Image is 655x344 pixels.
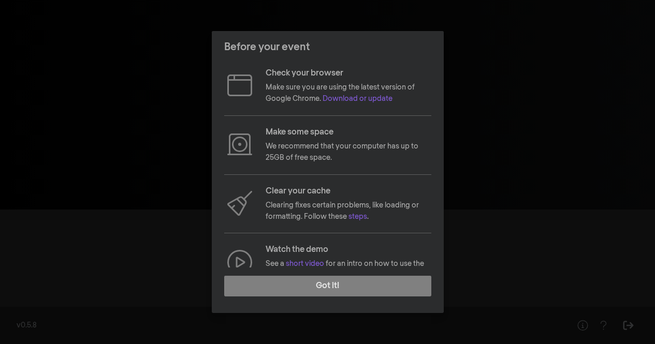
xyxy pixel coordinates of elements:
[266,258,431,281] p: See a for an intro on how to use the Kinema Offline Player.
[286,260,324,267] a: short video
[266,141,431,164] p: We recommend that your computer has up to 25GB of free space.
[266,67,431,80] p: Check your browser
[212,31,444,63] header: Before your event
[224,276,431,296] button: Got it!
[266,200,431,223] p: Clearing fixes certain problems, like loading or formatting. Follow these .
[266,82,431,105] p: Make sure you are using the latest version of Google Chrome.
[266,244,431,256] p: Watch the demo
[348,213,367,220] a: steps
[266,126,431,139] p: Make some space
[266,185,431,198] p: Clear your cache
[323,95,392,102] a: Download or update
